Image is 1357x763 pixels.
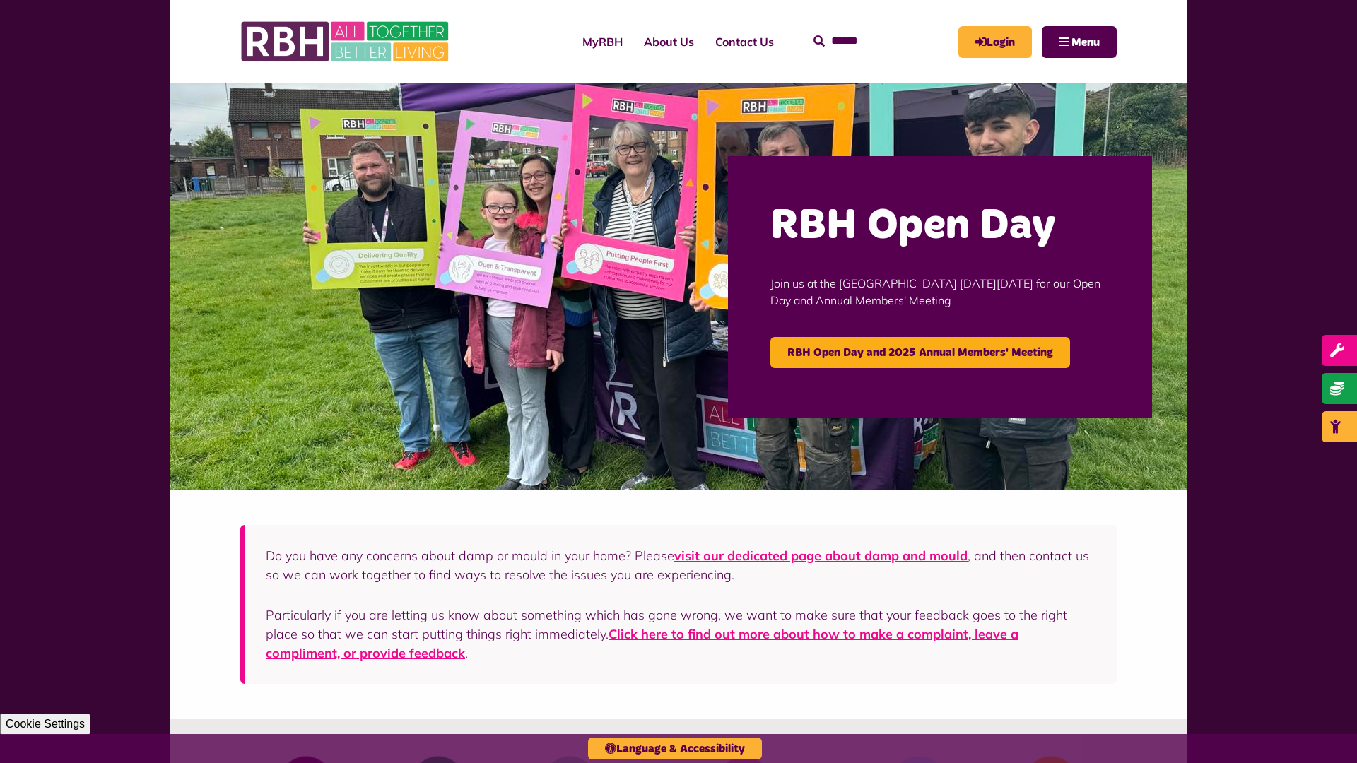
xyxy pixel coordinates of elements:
[633,23,705,61] a: About Us
[674,548,968,564] a: visit our dedicated page about damp and mould
[170,83,1187,490] img: Image (22)
[572,23,633,61] a: MyRBH
[770,337,1070,368] a: RBH Open Day and 2025 Annual Members' Meeting
[266,626,1018,661] a: Click here to find out more about how to make a complaint, leave a compliment, or provide feedback
[958,26,1032,58] a: MyRBH
[770,254,1110,330] p: Join us at the [GEOGRAPHIC_DATA] [DATE][DATE] for our Open Day and Annual Members' Meeting
[770,199,1110,254] h2: RBH Open Day
[240,14,452,69] img: RBH
[1042,26,1117,58] button: Navigation
[1071,37,1100,48] span: Menu
[705,23,785,61] a: Contact Us
[266,546,1095,584] p: Do you have any concerns about damp or mould in your home? Please , and then contact us so we can...
[588,738,762,759] button: Language & Accessibility
[266,605,1095,663] p: Particularly if you are letting us know about something which has gone wrong, we want to make sur...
